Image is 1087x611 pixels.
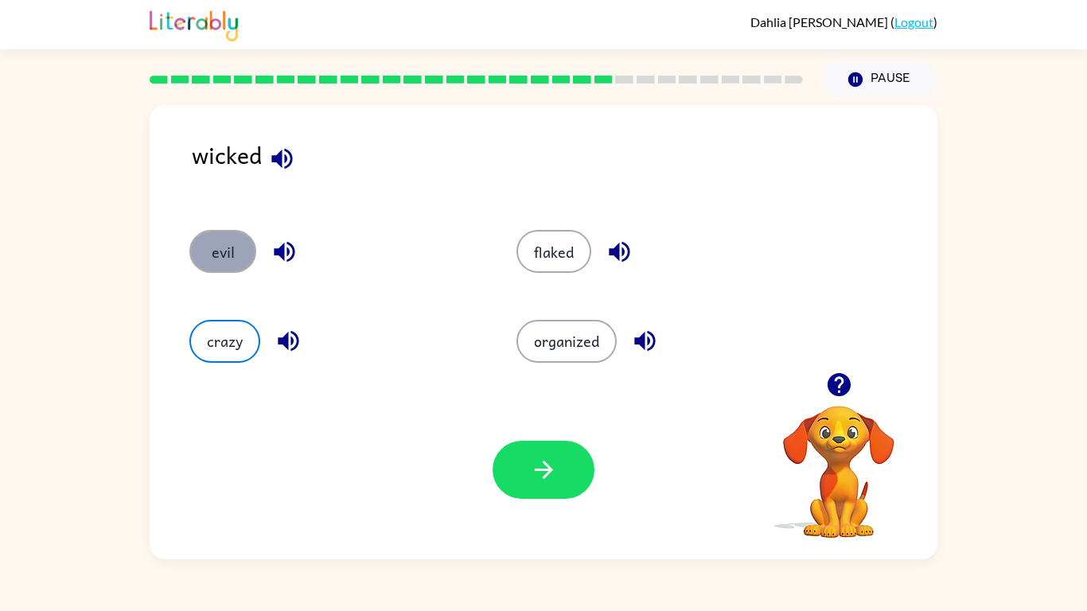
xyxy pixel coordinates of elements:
[192,137,937,198] div: wicked
[516,320,617,363] button: organized
[516,230,591,273] button: flaked
[822,61,937,98] button: Pause
[189,320,260,363] button: crazy
[150,6,238,41] img: Literably
[750,14,937,29] div: ( )
[894,14,933,29] a: Logout
[189,230,256,273] button: evil
[750,14,890,29] span: Dahlia [PERSON_NAME]
[759,381,918,540] video: Your browser must support playing .mp4 files to use Literably. Please try using another browser.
